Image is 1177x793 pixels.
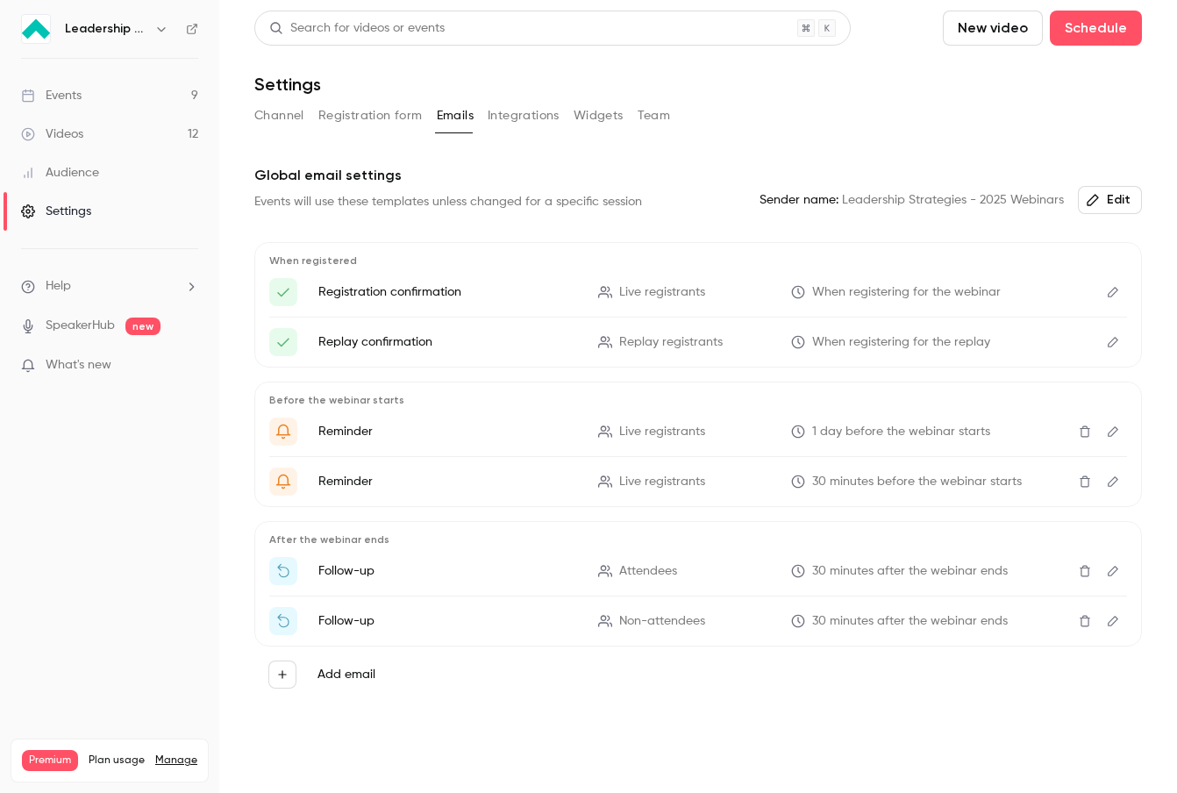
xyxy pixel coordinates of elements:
[318,562,577,580] p: Follow-up
[812,473,1022,491] span: 30 minutes before the webinar starts
[155,754,197,768] a: Manage
[1099,468,1127,496] button: Edit
[318,283,577,301] p: Registration confirmation
[943,11,1043,46] button: New video
[1071,418,1099,446] button: Delete
[1099,328,1127,356] button: Edit
[65,20,147,38] h6: Leadership Strategies - 2025 Webinars
[269,19,445,38] div: Search for videos or events
[254,165,1142,186] p: Global email settings
[22,750,78,771] span: Premium
[269,278,1127,306] li: 🎟️ Your Ticket to {{ event_name }} - Confirmed!
[812,423,990,441] span: 1 day before the webinar starts
[488,102,560,130] button: Integrations
[318,612,577,630] p: Follow-up
[254,74,321,95] h1: Settings
[619,473,705,491] span: Live registrants
[269,607,1127,635] li: Watch the replay of {{ event_name }}
[1099,557,1127,585] button: Edit
[437,102,474,130] button: Emails
[1071,607,1099,635] button: Delete
[318,423,577,440] p: Reminder
[269,418,1127,446] li: Get Ready for '{{ event_name }}' tomorrow!
[619,423,705,441] span: Live registrants
[254,193,642,211] div: Events will use these templates unless changed for a specific session
[89,754,145,768] span: Plan usage
[269,328,1127,356] li: 🎟️ Your Replay Link for {{ event_name }}!
[269,557,1127,585] li: Thanks for attending {{ event_name }}
[1078,186,1142,214] button: Edit
[318,473,577,490] p: Reminder
[269,254,1127,268] p: When registered
[619,612,705,631] span: Non-attendees
[269,468,1127,496] li: ⏰ [IN 10 MINUTES] {{ event_name }} goes live!
[619,562,677,581] span: Attendees
[812,612,1008,631] span: 30 minutes after the webinar ends
[1099,418,1127,446] button: Edit
[574,102,624,130] button: Widgets
[21,277,198,296] li: help-dropdown-opener
[46,356,111,375] span: What's new
[125,318,160,335] span: new
[269,532,1127,547] p: After the webinar ends
[21,164,99,182] div: Audience
[812,333,990,352] span: When registering for the replay
[21,87,82,104] div: Events
[269,393,1127,407] p: Before the webinar starts
[21,203,91,220] div: Settings
[619,283,705,302] span: Live registrants
[638,102,671,130] button: Team
[760,191,1064,210] span: Leadership Strategies - 2025 Webinars
[318,333,577,351] p: Replay confirmation
[812,283,1001,302] span: When registering for the webinar
[760,194,838,206] em: Sender name:
[22,15,50,43] img: Leadership Strategies - 2025 Webinars
[254,102,304,130] button: Channel
[1099,607,1127,635] button: Edit
[1050,11,1142,46] button: Schedule
[46,277,71,296] span: Help
[317,666,375,683] label: Add email
[46,317,115,335] a: SpeakerHub
[21,125,83,143] div: Videos
[1071,557,1099,585] button: Delete
[1099,278,1127,306] button: Edit
[619,333,723,352] span: Replay registrants
[812,562,1008,581] span: 30 minutes after the webinar ends
[318,102,423,130] button: Registration form
[1071,468,1099,496] button: Delete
